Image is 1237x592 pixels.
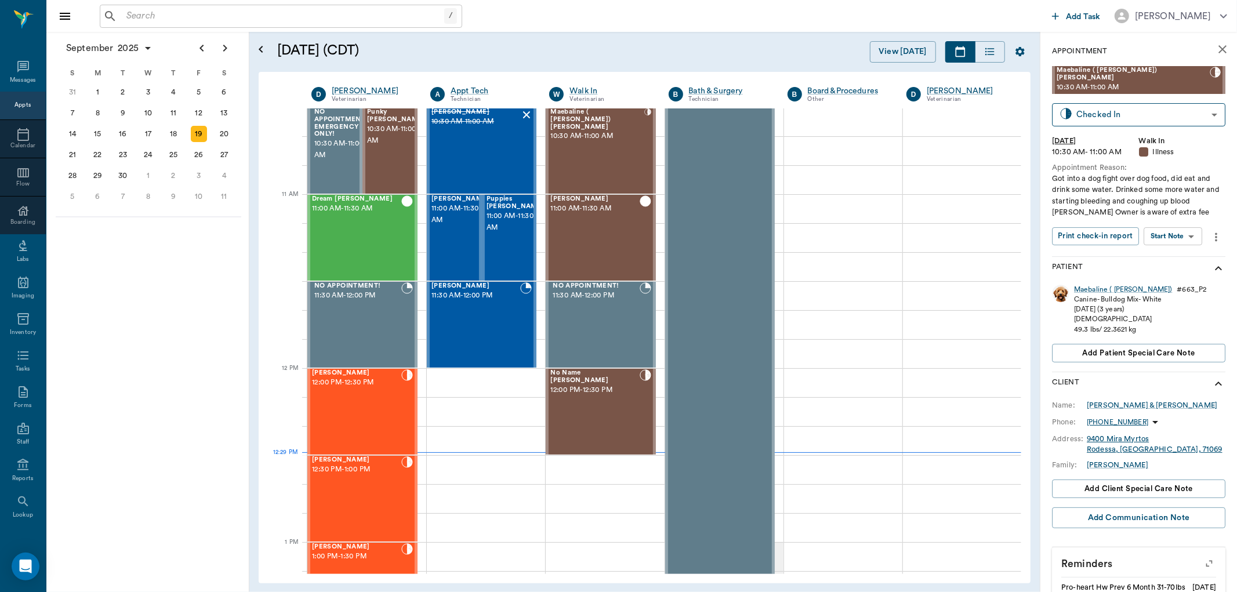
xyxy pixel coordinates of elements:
div: [DATE] [1052,136,1139,147]
svg: show more [1211,262,1225,275]
div: Open Intercom Messenger [12,553,39,580]
a: Appt Tech [451,85,532,97]
div: Imaging [12,292,34,300]
div: [DEMOGRAPHIC_DATA] [1074,314,1206,324]
div: S [60,64,85,82]
div: Phone: [1052,417,1087,427]
span: 12:00 PM - 12:30 PM [550,384,639,396]
div: CHECKED_IN, 12:00 PM - 12:30 PM [546,368,655,455]
div: Thursday, September 18, 2025 [165,126,182,142]
div: [PERSON_NAME] & [PERSON_NAME] [1087,400,1217,411]
button: close [1211,38,1234,61]
div: BOOKED, 11:30 AM - 12:00 PM [427,281,536,368]
span: Maebaline ( [PERSON_NAME]) [PERSON_NAME] [1057,67,1210,82]
div: Tuesday, September 2, 2025 [115,84,131,100]
p: Appointment [1052,46,1107,57]
div: Forms [14,401,31,410]
div: Staff [17,438,29,446]
button: [PERSON_NAME] [1105,5,1236,27]
span: Punky [PERSON_NAME] [367,108,425,124]
a: Board &Procedures [808,85,889,97]
div: CHECKED_OUT, 10:30 AM - 11:00 AM [362,107,418,194]
button: Open calendar [254,27,268,72]
div: M [85,64,111,82]
p: Client [1052,377,1079,391]
div: Saturday, September 6, 2025 [216,84,232,100]
div: Sunday, September 7, 2025 [64,105,81,121]
div: Monday, September 1, 2025 [89,84,106,100]
div: CHECKED_OUT, 11:00 AM - 11:30 AM [482,194,537,281]
span: Maebaline ( [PERSON_NAME]) [PERSON_NAME] [550,108,644,130]
div: [PERSON_NAME] [332,85,413,97]
button: Close drawer [53,5,77,28]
div: B [669,87,683,101]
div: 11 AM [268,188,298,217]
span: [PERSON_NAME] [550,195,639,203]
div: Inventory [10,328,36,337]
span: 10:30 AM - 11:00 AM [314,138,368,161]
div: Monday, September 22, 2025 [89,147,106,163]
div: Wednesday, September 24, 2025 [140,147,157,163]
div: Friday, September 12, 2025 [191,105,207,121]
button: Add patient Special Care Note [1052,344,1225,362]
span: 11:30 AM - 12:00 PM [553,290,639,302]
div: T [110,64,136,82]
span: 11:30 AM - 12:00 PM [431,290,520,302]
div: Bath & Surgery [689,85,770,97]
a: [PERSON_NAME] [1087,460,1148,470]
button: September2025 [60,37,158,60]
div: W [136,64,161,82]
span: 12:30 PM - 1:00 PM [312,464,401,475]
span: Puppies [PERSON_NAME] [487,195,545,210]
div: Monday, September 15, 2025 [89,126,106,142]
span: 10:30 AM - 11:00 AM [367,124,425,147]
div: W [549,87,564,101]
div: Wednesday, October 1, 2025 [140,168,157,184]
span: 11:00 AM - 11:30 AM [550,203,639,215]
div: Wednesday, October 8, 2025 [140,188,157,205]
div: Thursday, September 4, 2025 [165,84,182,100]
div: 10:30 AM - 11:00 AM [1052,147,1139,158]
div: Technician [689,95,770,104]
div: CHECKED_OUT, 11:00 AM - 11:30 AM [546,194,655,281]
span: 2025 [115,40,141,56]
div: Checked In [1076,108,1207,121]
div: Lookup [13,511,33,520]
div: Sunday, September 21, 2025 [64,147,81,163]
div: Tuesday, September 9, 2025 [115,105,131,121]
div: Friday, October 3, 2025 [191,168,207,184]
div: Tuesday, September 30, 2025 [115,168,131,184]
div: CHECKED_IN, 12:00 PM - 12:30 PM [307,368,418,455]
div: Family: [1052,460,1087,470]
span: 10:30 AM - 11:00 AM [550,130,644,142]
div: B [788,87,802,101]
div: / [444,8,457,24]
div: T [161,64,186,82]
span: [PERSON_NAME] [431,195,489,203]
div: BOOKED, 11:30 AM - 12:00 PM [546,281,655,368]
div: CHECKED_IN, 12:30 PM - 1:00 PM [307,455,418,542]
button: Print check-in report [1052,227,1139,245]
button: Add Communication Note [1052,507,1225,529]
div: Appts [14,101,31,110]
div: Appointment Reason: [1052,162,1225,173]
div: CHECKED_OUT, 11:00 AM - 11:30 AM [427,194,482,281]
div: Friday, September 26, 2025 [191,147,207,163]
button: Next page [213,37,237,60]
div: Saturday, September 20, 2025 [216,126,232,142]
span: [PERSON_NAME] [312,543,401,551]
div: Got into a dog fight over dog food, did eat and drink some water. Drinked some more water and sta... [1052,173,1225,218]
span: Add patient Special Care Note [1082,347,1195,359]
div: Illness [1139,147,1226,158]
div: A [430,87,445,101]
div: Sunday, September 28, 2025 [64,168,81,184]
div: Thursday, September 11, 2025 [165,105,182,121]
div: [PERSON_NAME] [927,85,1008,97]
div: Tuesday, October 7, 2025 [115,188,131,205]
div: Saturday, October 11, 2025 [216,188,232,205]
a: Maebaline ( [PERSON_NAME]) [1074,285,1172,295]
div: Saturday, September 27, 2025 [216,147,232,163]
span: NO APPOINTMENT! EMERGENCY ONLY! [314,108,368,138]
div: 12 PM [268,362,298,391]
